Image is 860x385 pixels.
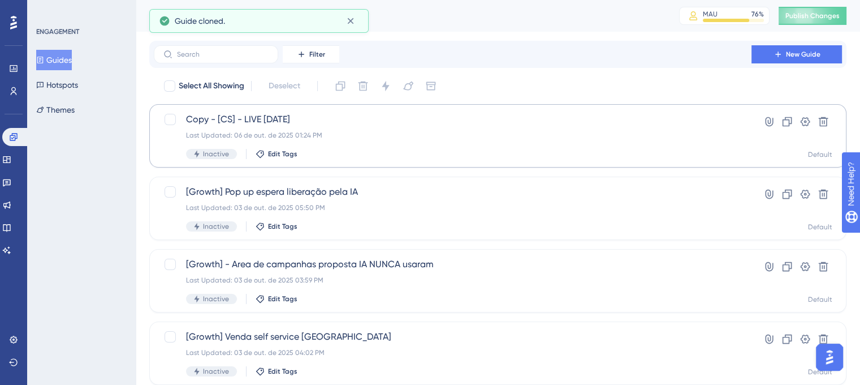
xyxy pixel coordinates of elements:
[751,10,764,19] div: 76 %
[186,131,719,140] div: Last Updated: 06 de out. de 2025 01:24 PM
[186,185,719,199] span: [Growth] Pop up espera liberação pela IA
[186,348,719,357] div: Last Updated: 03 de out. de 2025 04:02 PM
[703,10,718,19] div: MAU
[268,222,297,231] span: Edit Tags
[36,75,78,95] button: Hotspots
[149,8,651,24] div: Guides
[808,223,832,232] div: Default
[36,50,72,70] button: Guides
[203,149,229,159] span: Inactive
[283,45,339,63] button: Filter
[203,294,229,303] span: Inactive
[27,3,71,16] span: Need Help?
[186,330,719,344] span: [Growth] Venda self service [GEOGRAPHIC_DATA]
[808,150,832,159] div: Default
[256,367,297,376] button: Edit Tags
[203,367,229,376] span: Inactive
[309,50,325,59] span: Filter
[258,76,310,96] button: Deselect
[36,100,75,120] button: Themes
[785,11,840,20] span: Publish Changes
[813,340,846,374] iframe: UserGuiding AI Assistant Launcher
[186,276,719,285] div: Last Updated: 03 de out. de 2025 03:59 PM
[268,294,297,303] span: Edit Tags
[186,113,719,126] span: Copy - [CS] - LIVE [DATE]
[186,203,719,212] div: Last Updated: 03 de out. de 2025 05:50 PM
[256,222,297,231] button: Edit Tags
[36,27,79,36] div: ENGAGEMENT
[268,367,297,376] span: Edit Tags
[269,79,300,93] span: Deselect
[779,7,846,25] button: Publish Changes
[786,50,820,59] span: New Guide
[186,258,719,271] span: [Growth] - Area de campanhas proposta IA NUNCA usaram
[751,45,842,63] button: New Guide
[175,14,225,28] span: Guide cloned.
[268,149,297,159] span: Edit Tags
[808,367,832,377] div: Default
[256,294,297,303] button: Edit Tags
[256,149,297,159] button: Edit Tags
[177,50,269,58] input: Search
[179,79,244,93] span: Select All Showing
[808,295,832,304] div: Default
[203,222,229,231] span: Inactive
